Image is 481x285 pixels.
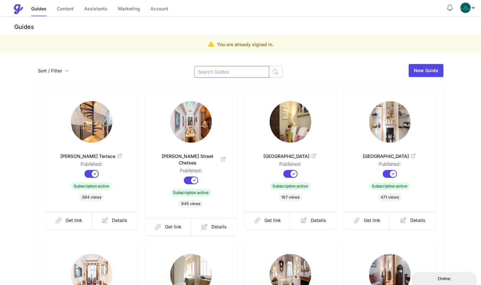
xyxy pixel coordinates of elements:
h3: Guides [13,23,481,31]
img: mtasz01fldrr9v8cnif9arsj44ov [71,101,112,143]
a: Guides [31,2,46,16]
span: Subscription active [270,182,310,190]
dd: Published: [354,161,425,170]
dd: Published: [156,167,226,176]
img: oovs19i4we9w73xo0bfpgswpi0cd [460,3,471,13]
div: Profile Menu [460,3,476,13]
span: 167 views [279,193,302,201]
span: 471 views [378,193,401,201]
a: Get link [46,212,92,229]
span: Subscription active [71,182,112,190]
a: Details [390,212,436,229]
iframe: chat widget [411,271,478,285]
a: Assistants [84,2,108,16]
dd: Published: [255,161,326,170]
span: Subscription active [369,182,410,190]
span: [PERSON_NAME] Terrace [56,153,127,160]
span: Details [410,217,425,224]
button: Notifications [446,4,454,12]
a: Details [92,212,137,229]
img: 9b5v0ir1hdq8hllsqeesm40py5rd [270,101,311,143]
span: Get link [364,217,380,224]
a: [PERSON_NAME] Terrace [56,145,127,161]
a: [PERSON_NAME] Street Chelsea [156,145,226,167]
a: [GEOGRAPHIC_DATA] [255,145,326,161]
span: 945 views [179,200,203,208]
a: Details [290,212,336,229]
img: hdmgvwaq8kfuacaafu0ghkkjd0oq [369,101,411,143]
span: [PERSON_NAME] Street Chelsea [156,153,226,166]
a: New Guide [409,64,443,77]
a: Account [150,2,168,16]
span: [GEOGRAPHIC_DATA] [354,153,425,160]
img: wq8sw0j47qm6nw759ko380ndfzun [170,101,212,143]
span: Get link [165,224,182,230]
a: Content [57,2,74,16]
a: Get link [344,212,390,229]
p: You are already signed in. [217,41,273,48]
input: Search Guides [194,66,269,78]
span: Get link [66,217,82,224]
a: [GEOGRAPHIC_DATA] [354,145,425,161]
dd: Published: [56,161,127,170]
img: Guestive Guides [13,4,23,14]
span: [GEOGRAPHIC_DATA] [255,153,326,160]
span: 384 views [79,193,104,201]
span: Details [112,217,127,224]
span: Details [211,224,227,230]
span: Details [311,217,326,224]
a: Get link [245,212,291,229]
span: Subscription active [171,189,211,196]
a: Marketing [118,2,140,16]
a: Details [191,218,237,236]
a: Get link [145,218,191,236]
button: Sort / Filter [38,68,69,74]
span: Get link [264,217,281,224]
